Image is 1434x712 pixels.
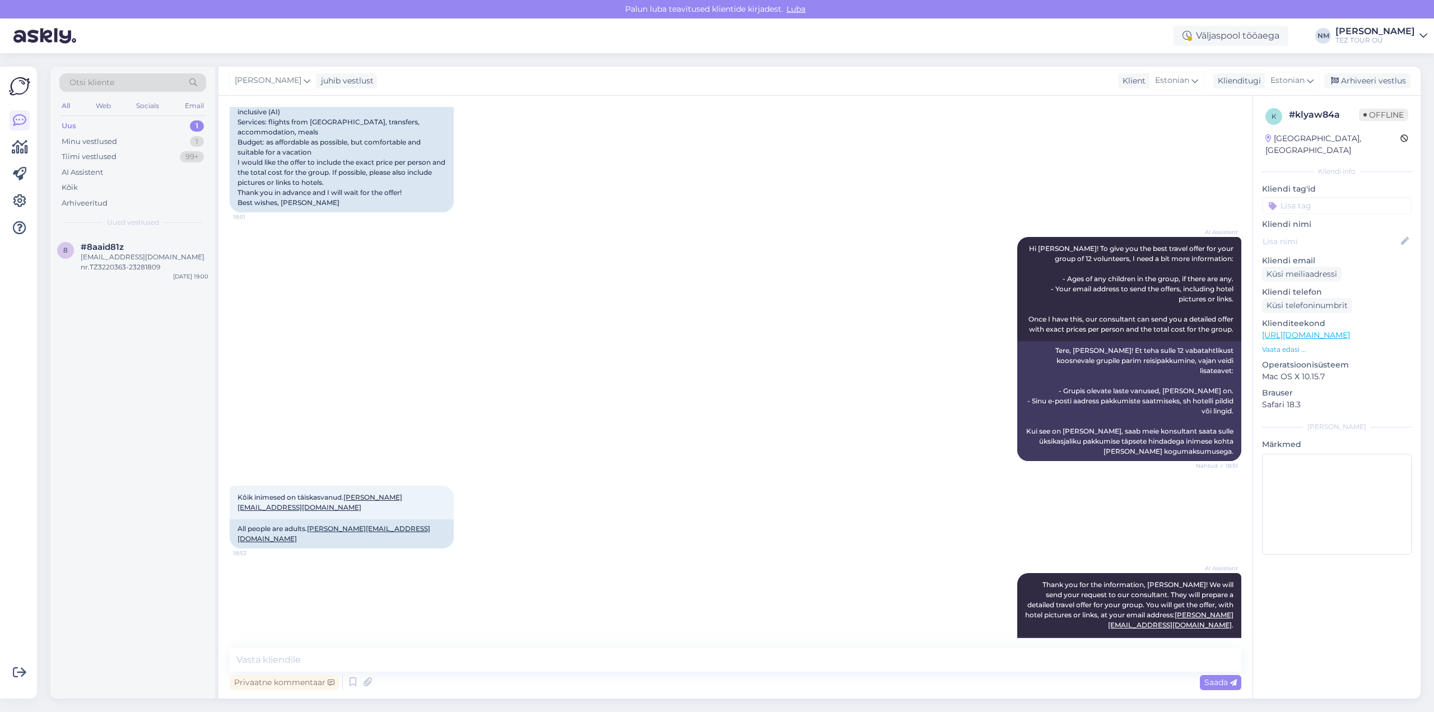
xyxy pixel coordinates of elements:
div: Web [94,99,113,113]
div: [EMAIL_ADDRESS][DOMAIN_NAME] nr.TZ3220363-23281809 [81,252,208,272]
div: Kõik [62,182,78,193]
div: All people are adults. [230,519,454,548]
span: Hi [PERSON_NAME]! To give you the best travel offer for your group of 12 volunteers, I need a bit... [1028,244,1235,333]
p: Safari 18.3 [1262,399,1412,411]
span: k [1272,112,1277,120]
div: All [59,99,72,113]
div: [GEOGRAPHIC_DATA], [GEOGRAPHIC_DATA] [1265,133,1400,156]
div: Küsi meiliaadressi [1262,267,1342,282]
span: Saada [1204,677,1237,687]
div: [PERSON_NAME] [1335,27,1415,36]
div: 1 [190,120,204,132]
p: Kliendi tag'id [1262,183,1412,195]
a: [PERSON_NAME]TEZ TOUR OÜ [1335,27,1427,45]
span: AI Assistent [1196,228,1238,236]
span: Offline [1359,109,1408,121]
div: Tere, [PERSON_NAME]! Et teha sulle 12 vabatahtlikust koosnevale grupile parim reisipakkumine, vaj... [1017,341,1241,461]
img: Askly Logo [9,76,30,97]
div: [DATE] 19:00 [173,272,208,281]
span: Kõik inimesed on täiskasvanud. [238,493,402,511]
span: #8aaid81z [81,242,124,252]
div: Privaatne kommentaar [230,675,339,690]
span: 18:53 [233,549,275,557]
span: [PERSON_NAME] [235,75,301,87]
div: Hello! I would like to receive a travel offer for a group of 12 people who are volunteers and des... [230,12,454,212]
div: Minu vestlused [62,136,117,147]
span: 18:51 [233,213,275,221]
input: Lisa nimi [1263,235,1399,248]
div: Küsi telefoninumbrit [1262,298,1352,313]
div: Uus [62,120,76,132]
div: Väljaspool tööaega [1174,26,1288,46]
div: juhib vestlust [316,75,374,87]
a: [PERSON_NAME][EMAIL_ADDRESS][DOMAIN_NAME] [238,524,430,543]
p: Kliendi email [1262,255,1412,267]
div: Klienditugi [1213,75,1261,87]
div: [PERSON_NAME] [1262,422,1412,432]
span: Thank you for the information, [PERSON_NAME]! We will send your request to our consultant. They w... [1025,580,1235,629]
p: Mac OS X 10.15.7 [1262,371,1412,383]
span: Uued vestlused [107,217,159,227]
p: Kliendi telefon [1262,286,1412,298]
div: Arhiveeri vestlus [1324,73,1410,89]
div: Klient [1118,75,1146,87]
span: 8 [63,246,68,254]
span: Luba [783,4,809,14]
p: Brauser [1262,387,1412,399]
a: [URL][DOMAIN_NAME] [1262,330,1350,340]
div: Socials [134,99,161,113]
span: Estonian [1270,75,1305,87]
div: NM [1315,28,1331,44]
input: Lisa tag [1262,197,1412,214]
div: 1 [190,136,204,147]
span: Otsi kliente [69,77,114,89]
span: Estonian [1155,75,1189,87]
div: AI Assistent [62,167,103,178]
div: Tiimi vestlused [62,151,117,162]
p: Operatsioonisüsteem [1262,359,1412,371]
div: Arhiveeritud [62,198,108,209]
span: Nähtud ✓ 18:51 [1196,462,1238,470]
p: Klienditeekond [1262,318,1412,329]
div: 99+ [180,151,204,162]
div: Kliendi info [1262,166,1412,176]
p: Märkmed [1262,439,1412,450]
div: Täname info eest, [PERSON_NAME]! Saadame teie päringu meie konsultandile. Nad koostavad teie grup... [1017,637,1241,696]
span: AI Assistent [1196,564,1238,573]
div: # klyaw84a [1289,108,1359,122]
p: Kliendi nimi [1262,218,1412,230]
div: TEZ TOUR OÜ [1335,36,1415,45]
p: Vaata edasi ... [1262,345,1412,355]
div: Email [183,99,206,113]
